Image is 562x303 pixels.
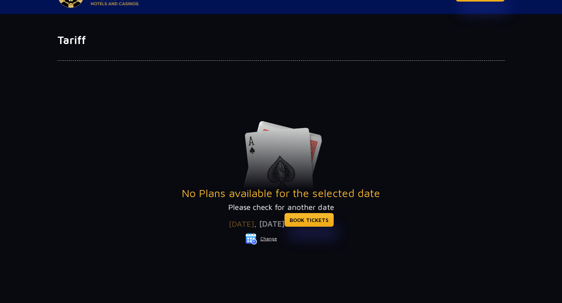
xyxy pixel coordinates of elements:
[285,213,334,227] a: BOOK TICKETS
[245,233,277,245] button: Change
[57,187,505,200] h3: No Plans available for the selected date
[57,33,505,47] h1: Tariff
[57,201,505,213] p: Please check for another date
[254,219,285,228] span: , [DATE]
[229,219,254,228] span: [DATE]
